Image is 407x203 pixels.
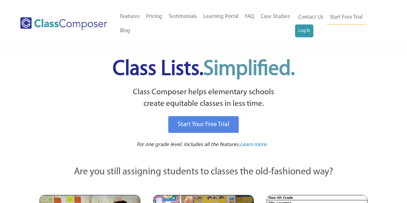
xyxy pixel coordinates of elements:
a: Contact Us [295,10,327,24]
a: Features [117,10,143,24]
a: Learning Portal [200,10,242,24]
span: For one grade level. Includes all the features. [137,142,240,147]
a: Start Free Trial [327,10,366,25]
p: Class Composer helps elementary schools create equitable classes in less time. [39,87,369,110]
a: Log In [295,24,313,37]
nav: Header Menu [117,10,295,38]
a: Learn more. [240,141,268,149]
a: FAQ [242,10,257,24]
img: Class Composer [20,17,107,30]
span: Start Your Free Trial [178,121,229,128]
nav: Header Menu [295,10,382,37]
a: Start Your Free Trial [168,116,239,133]
p: Are you still assigning students to classes the old-fashioned way? [40,165,368,179]
a: Blog [117,24,134,38]
a: Case Studies [257,10,293,24]
a: Testimonials [165,10,200,24]
a: Pricing [143,10,165,24]
span: Learn more. [240,142,268,147]
span: Class Lists. [113,59,295,80]
span: Simplified. [203,59,295,80]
